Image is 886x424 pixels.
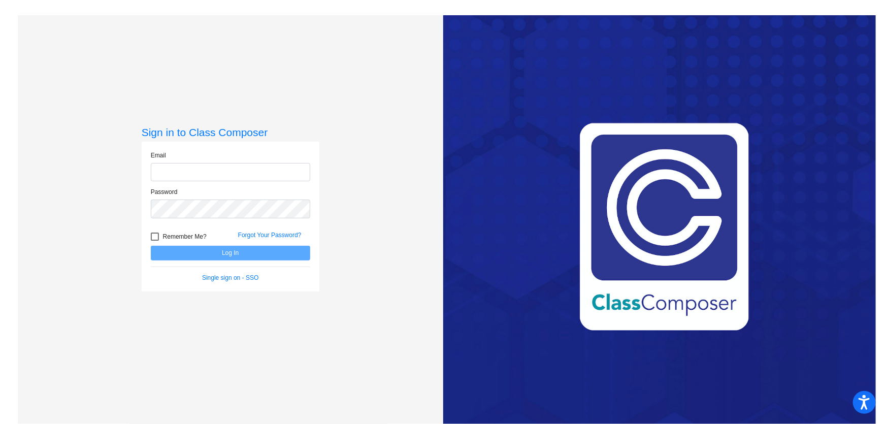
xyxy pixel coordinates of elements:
[151,246,310,260] button: Log In
[142,126,319,139] h3: Sign in to Class Composer
[163,231,207,243] span: Remember Me?
[151,151,166,160] label: Email
[202,274,258,281] a: Single sign on - SSO
[151,187,178,197] label: Password
[238,232,302,239] a: Forgot Your Password?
